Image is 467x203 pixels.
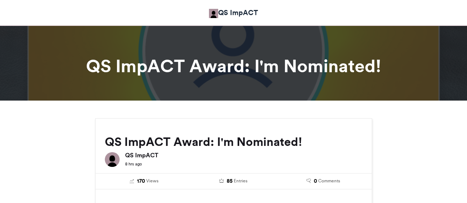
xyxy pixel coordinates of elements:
small: 8 hrs ago [125,161,142,167]
span: Views [146,178,158,184]
h6: QS ImpACT [125,152,363,158]
img: QS ImpACT QS ImpACT [209,9,218,18]
span: 85 [227,177,233,185]
a: 85 Entries [194,177,273,185]
span: 0 [314,177,317,185]
h2: QS ImpACT Award: I'm Nominated! [105,135,363,148]
a: 170 Views [105,177,183,185]
h1: QS ImpACT Award: I'm Nominated! [29,57,439,75]
img: QS ImpACT [105,152,120,167]
span: 170 [137,177,145,185]
a: 0 Comments [284,177,363,185]
span: Entries [234,178,247,184]
span: Comments [318,178,340,184]
a: QS ImpACT [209,7,258,18]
